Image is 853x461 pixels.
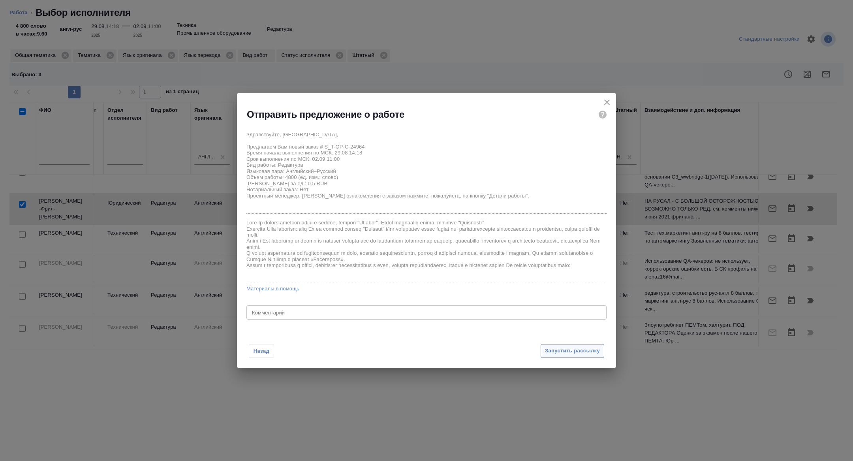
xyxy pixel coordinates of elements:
[246,220,607,280] textarea: Lore Ip dolors ametcon adipi e seddoe, tempori "Utlabor". Etdol magnaaliq enima, minimve "Quisnos...
[246,132,607,211] textarea: Здравствуйте, [GEOGRAPHIC_DATA], Предлагаем Вам новый заказ # S_T-OP-C-24964 Время начала выполне...
[545,346,600,356] span: Запустить рассылку
[601,96,613,108] button: close
[541,344,604,358] button: Запустить рассылку
[253,347,270,355] span: Назад
[247,108,404,121] h2: Отправить предложение о работе
[249,344,274,358] button: Назад
[246,285,607,293] a: Материалы в помощь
